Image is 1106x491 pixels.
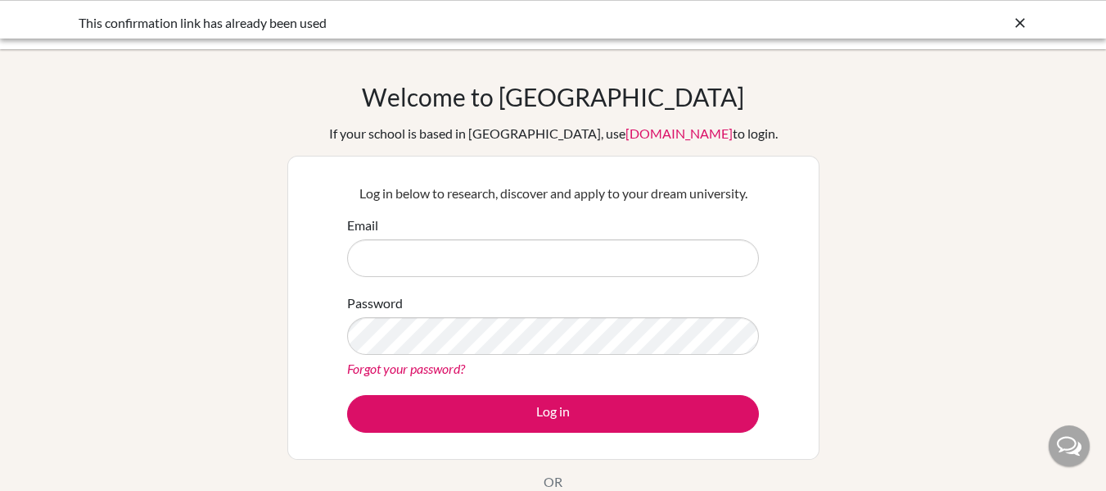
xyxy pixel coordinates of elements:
[362,82,744,111] h1: Welcome to [GEOGRAPHIC_DATA]
[347,216,378,235] label: Email
[347,361,465,376] a: Forgot your password?
[625,125,733,141] a: [DOMAIN_NAME]
[347,395,759,433] button: Log in
[329,124,778,143] div: If your school is based in [GEOGRAPHIC_DATA], use to login.
[79,13,783,33] div: This confirmation link has already been used
[347,184,759,203] p: Log in below to research, discover and apply to your dream university.
[347,293,403,313] label: Password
